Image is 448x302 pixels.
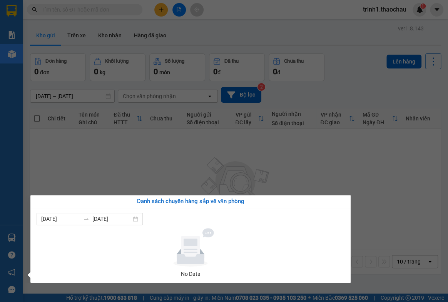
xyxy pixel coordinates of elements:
[40,270,341,278] div: No Data
[83,216,89,222] span: swap-right
[41,215,80,223] input: Từ ngày
[37,197,344,206] div: Danh sách chuyến hàng sắp về văn phòng
[83,216,89,222] span: to
[92,215,131,223] input: Đến ngày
